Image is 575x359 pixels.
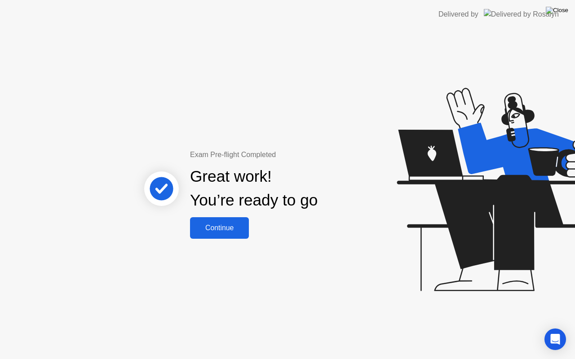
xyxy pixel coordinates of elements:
div: Continue [193,224,246,232]
div: Open Intercom Messenger [544,328,566,350]
div: Delivered by [438,9,478,20]
div: Great work! You’re ready to go [190,165,318,212]
div: Exam Pre-flight Completed [190,149,376,160]
img: Delivered by Rosalyn [484,9,559,19]
button: Continue [190,217,249,239]
img: Close [546,7,568,14]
